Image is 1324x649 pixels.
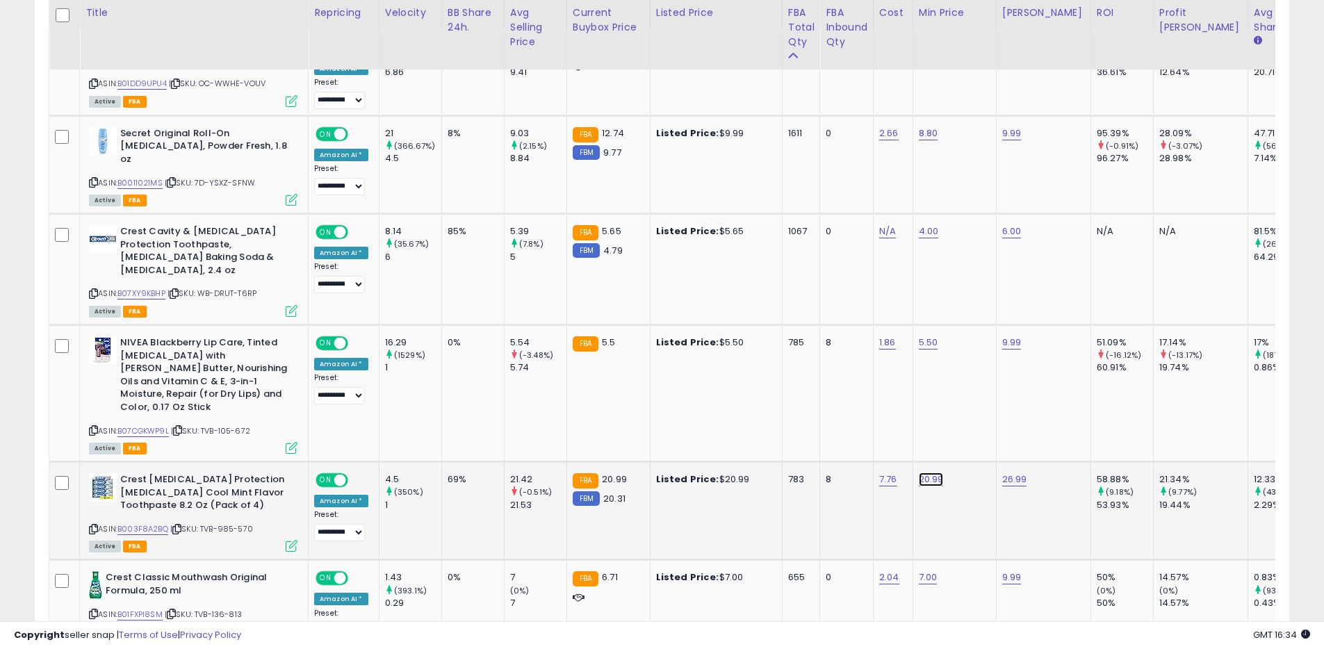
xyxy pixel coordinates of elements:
img: 318GS6Pay0L._SL40_.jpg [89,127,117,155]
div: 7 [510,571,566,584]
div: 19.74% [1159,361,1248,374]
span: OFF [346,475,368,486]
div: 28.98% [1159,152,1248,165]
div: 5.74 [510,361,566,374]
small: (350%) [394,486,423,498]
span: ON [317,573,334,584]
a: B0011021MS [117,177,163,189]
small: (393.1%) [394,585,427,596]
div: Profit [PERSON_NAME] [1159,6,1242,35]
small: (-0.51%) [519,486,552,498]
div: 8.14 [385,225,441,238]
div: Amazon AI * [314,593,368,605]
div: 5.54 [510,336,566,349]
div: 19.44% [1159,499,1248,511]
small: (-0.91%) [1106,140,1138,151]
small: (0%) [1159,585,1179,596]
div: 12.64% [1159,66,1248,79]
small: (1876.74%) [1263,350,1305,361]
span: ON [317,227,334,238]
div: N/A [1097,225,1143,238]
div: 0 [826,127,863,140]
span: FBA [123,96,147,108]
div: Avg Selling Price [510,6,561,49]
div: ASIN: [89,571,297,636]
small: FBA [573,571,598,586]
div: 0% [448,336,493,349]
span: | SKU: WB-DRUT-T6RP [167,288,256,299]
a: 1.86 [879,336,896,350]
div: 9.41 [510,66,566,79]
div: 8% [448,127,493,140]
b: Listed Price: [656,570,719,584]
div: 36.61% [1097,66,1153,79]
div: 21 [385,127,441,140]
div: 85% [448,225,493,238]
small: (0%) [1097,585,1116,596]
small: (26.77%) [1263,238,1297,249]
a: 26.99 [1002,473,1027,486]
span: FBA [123,195,147,206]
span: 9.77 [603,146,621,159]
div: ASIN: [89,225,297,315]
small: (366.67%) [394,140,435,151]
small: FBA [573,127,598,142]
span: All listings currently available for purchase on Amazon [89,541,121,552]
div: BB Share 24h. [448,6,498,35]
div: ASIN: [89,473,297,550]
span: FBA [123,541,147,552]
b: Listed Price: [656,336,719,349]
div: 0 [826,225,863,238]
a: 2.04 [879,570,899,584]
span: ON [317,475,334,486]
span: 5.65 [602,224,621,238]
div: 69% [448,473,493,486]
small: FBM [573,145,600,160]
a: N/A [879,224,896,238]
div: Amazon AI * [314,149,368,161]
div: ROI [1097,6,1147,20]
div: 21.34% [1159,473,1248,486]
small: (0%) [510,585,530,596]
a: Privacy Policy [180,628,241,641]
div: 655 [788,571,810,584]
div: 0 [826,571,863,584]
span: 12.74 [602,126,624,140]
div: 21.53 [510,499,566,511]
div: 1611 [788,127,810,140]
img: 41VyOJyxWdL._SL40_.jpg [89,225,117,253]
div: Preset: [314,373,368,404]
div: 96.27% [1097,152,1153,165]
small: (9.77%) [1168,486,1197,498]
div: $5.65 [656,225,771,238]
span: ON [317,338,334,350]
b: Crest Classic Mouthwash Original Formula, 250 ml [106,571,275,600]
div: 16.29 [385,336,441,349]
div: seller snap | | [14,629,241,642]
div: [PERSON_NAME] [1002,6,1085,20]
div: 8 [826,473,863,486]
a: B01DD9UPU4 [117,78,167,90]
a: 7.76 [879,473,897,486]
div: 4.5 [385,152,441,165]
div: 7 [510,597,566,609]
div: 9.03 [510,127,566,140]
span: FBA [123,443,147,454]
span: 20.99 [602,473,627,486]
div: 60.91% [1097,361,1153,374]
a: Terms of Use [119,628,178,641]
small: (-16.12%) [1106,350,1141,361]
div: N/A [1159,225,1237,238]
div: Min Price [919,6,990,20]
div: $7.00 [656,571,771,584]
a: 9.99 [1002,570,1022,584]
b: Listed Price: [656,126,719,140]
span: | SKU: TVB-105-672 [171,425,250,436]
div: 7.14% [1254,152,1310,165]
span: 4.79 [603,244,623,257]
span: | SKU: OC-WWHE-VOUV [169,78,265,89]
div: Velocity [385,6,436,20]
div: 1.43 [385,571,441,584]
div: 0.43% [1254,597,1310,609]
div: 21.42 [510,473,566,486]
